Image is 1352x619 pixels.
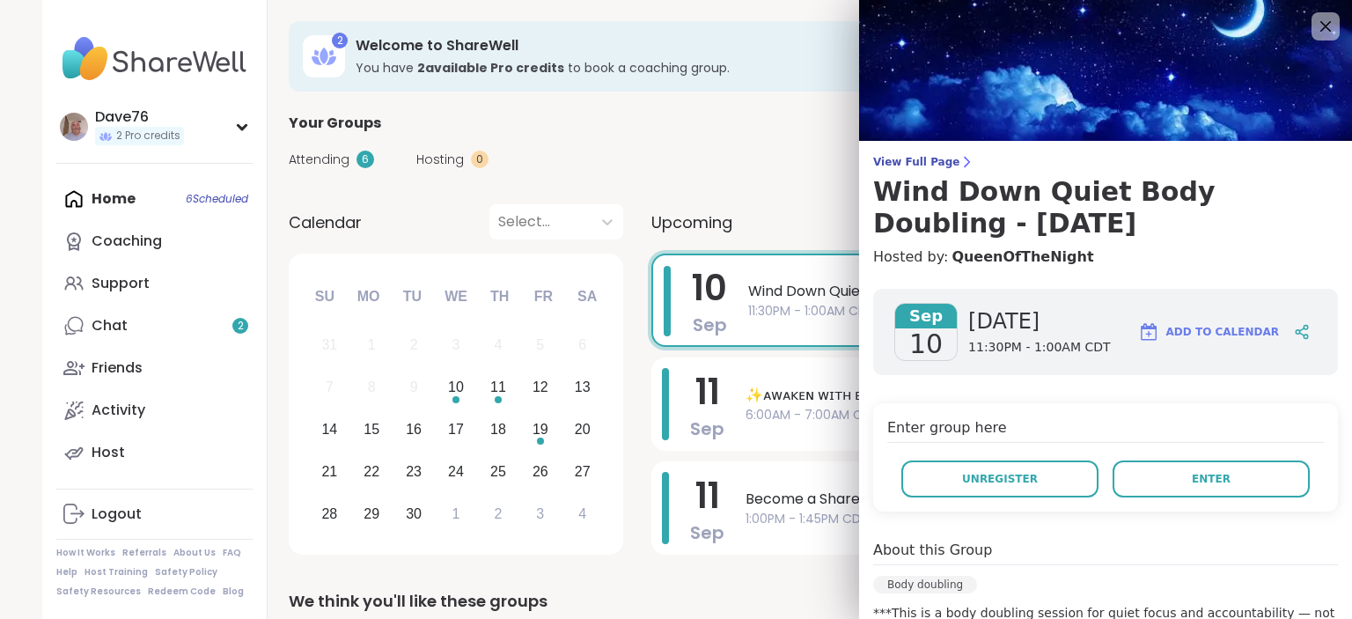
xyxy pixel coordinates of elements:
[437,495,475,533] div: Choose Wednesday, October 1st, 2025
[1166,324,1279,340] span: Add to Calendar
[289,589,1289,614] div: We think you'll like these groups
[368,375,376,399] div: 8
[406,502,422,526] div: 30
[60,113,88,141] img: Dave76
[962,471,1038,487] span: Unregister
[395,369,433,407] div: Not available Tuesday, September 9th, 2025
[406,417,422,441] div: 16
[448,375,464,399] div: 10
[223,547,241,559] a: FAQ
[873,576,977,593] div: Body doubling
[56,262,253,305] a: Support
[417,59,564,77] b: 2 available Pro credit s
[452,333,460,357] div: 3
[56,389,253,431] a: Activity
[490,460,506,483] div: 25
[521,369,559,407] div: Choose Friday, September 12th, 2025
[92,401,145,420] div: Activity
[494,333,502,357] div: 4
[480,327,518,365] div: Not available Thursday, September 4th, 2025
[321,502,337,526] div: 28
[395,327,433,365] div: Not available Tuesday, September 2nd, 2025
[746,406,1257,424] span: 6:00AM - 7:00AM CDT
[305,277,344,316] div: Su
[490,375,506,399] div: 11
[1192,471,1231,487] span: Enter
[693,313,727,337] span: Sep
[748,281,1255,302] span: Wind Down Quiet Body Doubling - [DATE]
[56,305,253,347] a: Chat2
[122,547,166,559] a: Referrals
[92,358,143,378] div: Friends
[92,505,142,524] div: Logout
[692,263,727,313] span: 10
[148,586,216,598] a: Redeem Code
[533,460,548,483] div: 26
[481,277,519,316] div: Th
[873,155,1338,169] span: View Full Page
[437,327,475,365] div: Not available Wednesday, September 3rd, 2025
[368,333,376,357] div: 1
[536,333,544,357] div: 5
[471,151,489,168] div: 0
[563,369,601,407] div: Choose Saturday, September 13th, 2025
[452,502,460,526] div: 1
[56,220,253,262] a: Coaching
[56,28,253,90] img: ShareWell Nav Logo
[524,277,562,316] div: Fr
[1113,461,1310,497] button: Enter
[364,502,379,526] div: 29
[578,333,586,357] div: 6
[311,495,349,533] div: Choose Sunday, September 28th, 2025
[406,460,422,483] div: 23
[1130,311,1287,353] button: Add to Calendar
[321,417,337,441] div: 14
[563,453,601,490] div: Choose Saturday, September 27th, 2025
[410,375,418,399] div: 9
[308,324,603,534] div: month 2025-09
[873,155,1338,239] a: View Full PageWind Down Quiet Body Doubling - [DATE]
[651,210,732,234] span: Upcoming
[690,520,724,545] span: Sep
[116,129,180,144] span: 2 Pro credits
[968,339,1110,357] span: 11:30PM - 1:00AM CDT
[92,443,125,462] div: Host
[311,411,349,449] div: Choose Sunday, September 14th, 2025
[901,461,1098,497] button: Unregister
[690,416,724,441] span: Sep
[395,495,433,533] div: Choose Tuesday, September 30th, 2025
[395,453,433,490] div: Choose Tuesday, September 23rd, 2025
[56,493,253,535] a: Logout
[480,495,518,533] div: Choose Thursday, October 2nd, 2025
[968,307,1110,335] span: [DATE]
[238,319,244,334] span: 2
[746,489,1257,510] span: Become a ShareWell Host (info session)
[895,304,957,328] span: Sep
[326,375,334,399] div: 7
[356,59,1109,77] h3: You have to book a coaching group.
[56,566,77,578] a: Help
[289,151,349,169] span: Attending
[563,327,601,365] div: Not available Saturday, September 6th, 2025
[480,369,518,407] div: Choose Thursday, September 11th, 2025
[56,586,141,598] a: Safety Resources
[311,369,349,407] div: Not available Sunday, September 7th, 2025
[873,247,1338,268] h4: Hosted by:
[887,417,1324,443] h4: Enter group here
[952,247,1093,268] a: QueenOfTheNight
[575,375,591,399] div: 13
[873,176,1338,239] h3: Wind Down Quiet Body Doubling - [DATE]
[437,453,475,490] div: Choose Wednesday, September 24th, 2025
[563,495,601,533] div: Choose Saturday, October 4th, 2025
[448,417,464,441] div: 17
[393,277,431,316] div: Tu
[494,502,502,526] div: 2
[410,333,418,357] div: 2
[521,495,559,533] div: Choose Friday, October 3rd, 2025
[521,453,559,490] div: Choose Friday, September 26th, 2025
[155,566,217,578] a: Safety Policy
[173,547,216,559] a: About Us
[695,367,720,416] span: 11
[364,417,379,441] div: 15
[533,375,548,399] div: 12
